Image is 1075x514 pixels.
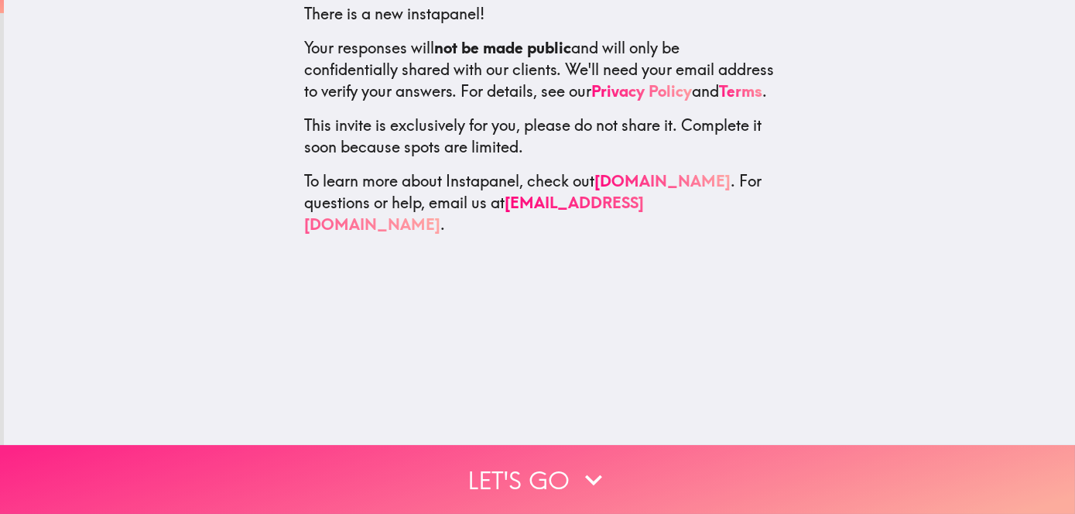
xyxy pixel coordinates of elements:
p: Your responses will and will only be confidentially shared with our clients. We'll need your emai... [304,37,775,102]
a: Privacy Policy [591,81,692,101]
span: There is a new instapanel! [304,4,484,23]
p: This invite is exclusively for you, please do not share it. Complete it soon because spots are li... [304,115,775,158]
b: not be made public [434,38,571,57]
a: [DOMAIN_NAME] [594,171,731,190]
p: To learn more about Instapanel, check out . For questions or help, email us at . [304,170,775,235]
a: [EMAIL_ADDRESS][DOMAIN_NAME] [304,193,644,234]
a: Terms [719,81,762,101]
